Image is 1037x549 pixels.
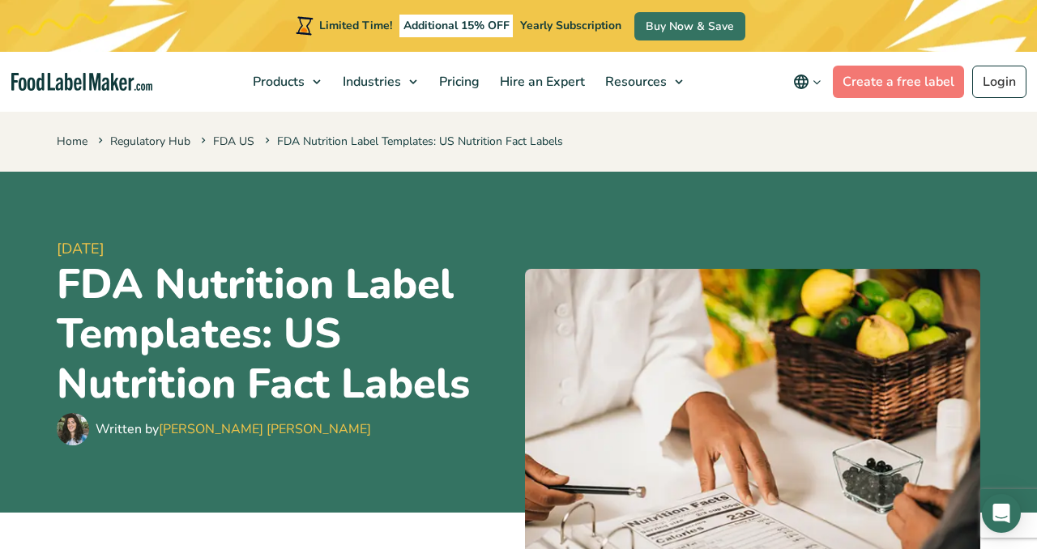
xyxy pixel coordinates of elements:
[333,52,425,112] a: Industries
[110,134,190,149] a: Regulatory Hub
[600,73,668,91] span: Resources
[213,134,254,149] a: FDA US
[490,52,591,112] a: Hire an Expert
[520,18,621,33] span: Yearly Subscription
[495,73,587,91] span: Hire an Expert
[159,420,371,438] a: [PERSON_NAME] [PERSON_NAME]
[833,66,964,98] a: Create a free label
[243,52,329,112] a: Products
[57,413,89,445] img: Maria Abi Hanna - Food Label Maker
[96,419,371,439] div: Written by
[595,52,691,112] a: Resources
[248,73,306,91] span: Products
[434,73,481,91] span: Pricing
[57,260,512,409] h1: FDA Nutrition Label Templates: US Nutrition Fact Labels
[262,134,563,149] span: FDA Nutrition Label Templates: US Nutrition Fact Labels
[972,66,1026,98] a: Login
[57,238,512,260] span: [DATE]
[634,12,745,40] a: Buy Now & Save
[429,52,486,112] a: Pricing
[319,18,392,33] span: Limited Time!
[57,134,87,149] a: Home
[982,494,1021,533] div: Open Intercom Messenger
[338,73,403,91] span: Industries
[399,15,514,37] span: Additional 15% OFF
